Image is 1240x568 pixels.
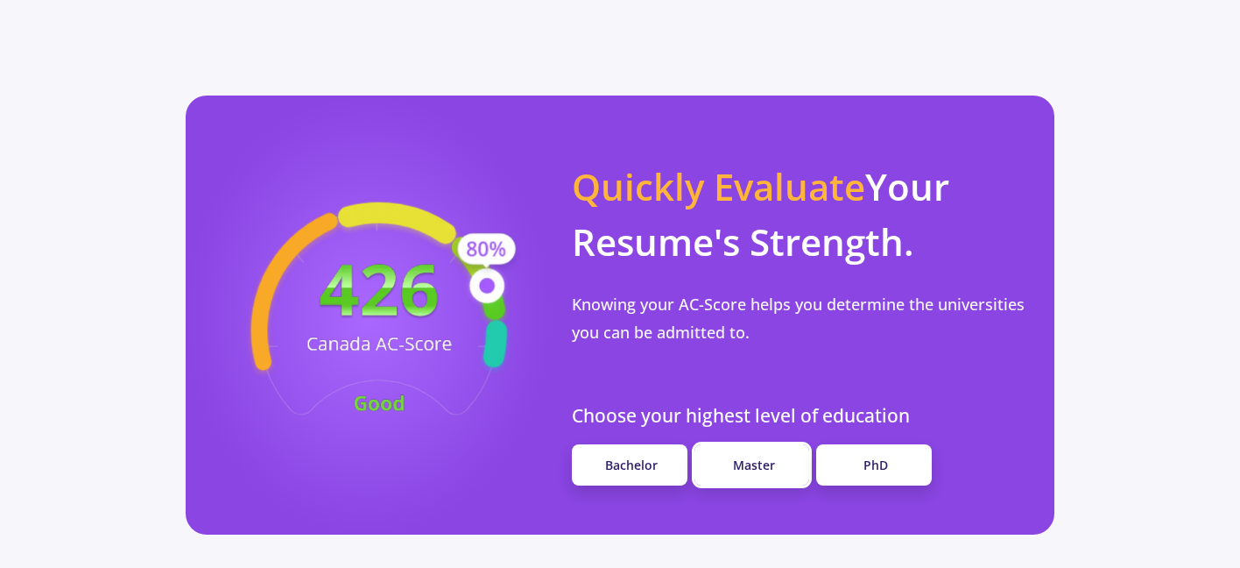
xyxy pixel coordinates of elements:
[863,457,888,473] span: PhD
[572,402,1032,430] p: Choose your highest level of education
[694,444,810,486] a: Master
[733,457,775,473] span: Master
[816,444,932,486] a: PhD
[572,161,865,211] span: Quickly Evaluate
[190,177,568,451] img: acscore
[605,457,658,473] span: Bachelor
[572,444,687,486] a: Bachelor
[572,290,1032,347] p: Knowing your AC-Score helps you determine the universities you can be admitted to.
[572,159,1032,269] p: Your Resume's Strength.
